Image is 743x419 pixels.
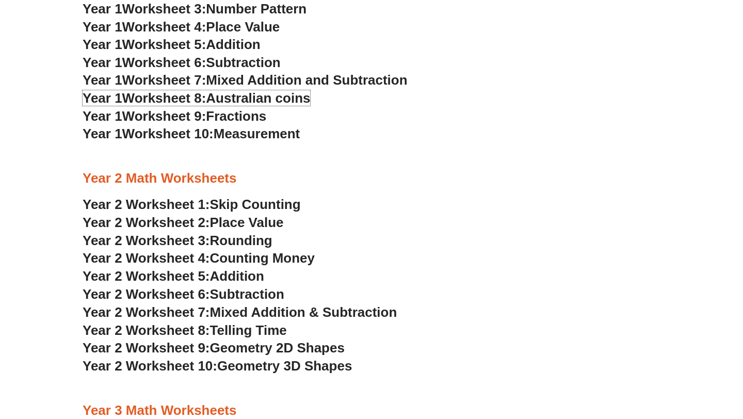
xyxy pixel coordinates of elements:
[83,215,284,230] a: Year 2 Worksheet 2:Place Value
[210,323,287,338] span: Telling Time
[83,340,210,356] span: Year 2 Worksheet 9:
[83,90,310,106] a: Year 1Worksheet 8:Australian coins
[122,1,206,17] span: Worksheet 3:
[83,55,281,70] a: Year 1Worksheet 6:Subtraction
[122,72,206,88] span: Worksheet 7:
[83,197,210,212] span: Year 2 Worksheet 1:
[83,233,210,248] span: Year 2 Worksheet 3:
[83,358,352,374] a: Year 2 Worksheet 10:Geometry 3D Shapes
[210,233,272,248] span: Rounding
[206,19,280,35] span: Place Value
[210,250,315,266] span: Counting Money
[210,286,284,302] span: Subtraction
[83,268,264,284] a: Year 2 Worksheet 5:Addition
[83,323,287,338] a: Year 2 Worksheet 8:Telling Time
[122,37,206,52] span: Worksheet 5:
[83,108,266,124] a: Year 1Worksheet 9:Fractions
[122,55,206,70] span: Worksheet 6:
[122,90,206,106] span: Worksheet 8:
[83,304,210,320] span: Year 2 Worksheet 7:
[83,304,397,320] a: Year 2 Worksheet 7:Mixed Addition & Subtraction
[83,19,280,35] a: Year 1Worksheet 4:Place Value
[210,304,397,320] span: Mixed Addition & Subtraction
[83,233,272,248] a: Year 2 Worksheet 3:Rounding
[210,340,345,356] span: Geometry 2D Shapes
[83,126,300,141] a: Year 1Worksheet 10:Measurement
[83,1,306,17] a: Year 1Worksheet 3:Number Pattern
[206,90,310,106] span: Australian coins
[122,126,214,141] span: Worksheet 10:
[83,268,210,284] span: Year 2 Worksheet 5:
[83,170,660,187] h3: Year 2 Math Worksheets
[210,197,301,212] span: Skip Counting
[83,197,301,212] a: Year 2 Worksheet 1:Skip Counting
[122,19,206,35] span: Worksheet 4:
[206,108,266,124] span: Fractions
[83,286,284,302] a: Year 2 Worksheet 6:Subtraction
[83,323,210,338] span: Year 2 Worksheet 8:
[217,358,352,374] span: Geometry 3D Shapes
[206,1,306,17] span: Number Pattern
[83,358,217,374] span: Year 2 Worksheet 10:
[566,302,743,419] iframe: Chat Widget
[206,37,260,52] span: Addition
[83,215,210,230] span: Year 2 Worksheet 2:
[83,250,315,266] a: Year 2 Worksheet 4:Counting Money
[83,286,210,302] span: Year 2 Worksheet 6:
[210,215,284,230] span: Place Value
[214,126,300,141] span: Measurement
[122,108,206,124] span: Worksheet 9:
[83,250,210,266] span: Year 2 Worksheet 4:
[83,340,345,356] a: Year 2 Worksheet 9:Geometry 2D Shapes
[83,72,408,88] a: Year 1Worksheet 7:Mixed Addition and Subtraction
[206,72,407,88] span: Mixed Addition and Subtraction
[206,55,280,70] span: Subtraction
[210,268,264,284] span: Addition
[83,37,261,52] a: Year 1Worksheet 5:Addition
